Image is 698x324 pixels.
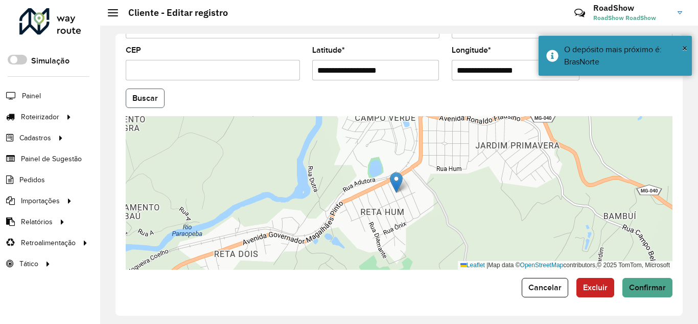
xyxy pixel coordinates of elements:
[21,112,59,122] span: Roteirizador
[682,42,687,54] span: ×
[21,196,60,206] span: Importações
[682,40,687,56] button: Close
[528,283,562,292] span: Cancelar
[19,133,51,143] span: Cadastros
[522,278,568,297] button: Cancelar
[21,237,76,248] span: Retroalimentação
[629,283,666,292] span: Confirmar
[22,91,41,101] span: Painel
[31,55,69,67] label: Simulação
[312,44,345,56] label: Latitude
[486,262,488,269] span: |
[126,44,141,56] label: CEP
[583,283,608,292] span: Excluir
[19,258,38,269] span: Tático
[576,278,614,297] button: Excluir
[452,44,491,56] label: Longitude
[390,172,403,193] img: Marker
[460,262,485,269] a: Leaflet
[118,7,228,18] h2: Cliente - Editar registro
[21,154,82,164] span: Painel de Sugestão
[126,89,165,108] button: Buscar
[458,261,672,270] div: Map data © contributors,© 2025 TomTom, Microsoft
[593,3,670,13] h3: RoadShow
[19,175,45,185] span: Pedidos
[593,13,670,23] span: RoadShow RoadShow
[622,278,672,297] button: Confirmar
[569,2,591,24] a: Contato Rápido
[520,262,564,269] a: OpenStreetMap
[564,44,684,68] div: O depósito mais próximo é: BrasNorte
[21,217,53,227] span: Relatórios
